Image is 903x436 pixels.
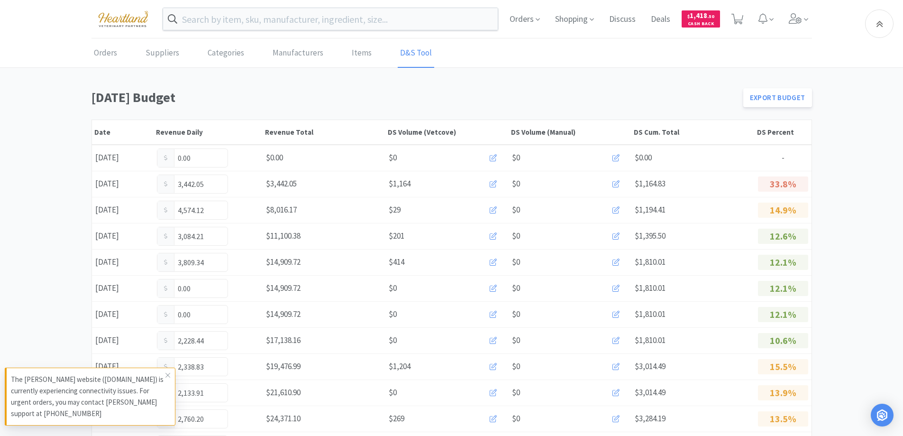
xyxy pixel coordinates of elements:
span: $3,284.19 [635,413,666,424]
span: $201 [389,230,404,242]
p: 14.9% [758,203,808,218]
p: 13.9% [758,385,808,400]
span: $14,909.72 [266,257,301,267]
a: Orders [91,39,119,68]
span: $414 [389,256,404,269]
a: Manufacturers [270,39,326,68]
a: Export Budget [743,88,812,107]
span: $21,610.90 [266,387,301,398]
p: 33.8% [758,176,808,192]
div: [DATE] [92,200,154,220]
div: [DATE] [92,174,154,194]
input: Search by item, sku, manufacturer, ingredient, size... [163,8,498,30]
img: cad7bdf275c640399d9c6e0c56f98fd2_10.png [91,6,155,32]
a: Deals [647,15,674,24]
span: $0 [389,334,397,347]
div: Open Intercom Messenger [871,404,894,427]
span: $19,476.99 [266,361,301,371]
div: [DATE] [92,252,154,272]
a: Suppliers [143,39,182,68]
div: [DATE] [92,148,154,167]
span: 1,418 [687,11,714,20]
span: $1,810.01 [635,283,666,293]
span: $0 [512,386,520,399]
span: $0 [512,256,520,269]
span: $3,014.49 [635,361,666,371]
div: Revenue Daily [156,128,260,137]
div: [DATE] [92,357,154,376]
span: $0 [512,230,520,242]
div: DS Percent [757,128,809,137]
span: $3,442.05 [266,178,297,189]
span: $3,014.49 [635,387,666,398]
span: $0 [512,151,520,164]
div: Revenue Total [265,128,383,137]
div: DS Cum. Total [634,128,752,137]
a: Discuss [605,15,639,24]
p: 12.6% [758,229,808,244]
span: $1,164 [389,177,410,190]
div: DS Volume (Vetcove) [388,128,506,137]
span: . 50 [707,13,714,19]
span: $0 [512,177,520,190]
span: $8,016.17 [266,204,297,215]
span: $1,810.01 [635,335,666,345]
span: $1,810.01 [635,309,666,319]
span: $0.00 [266,152,283,163]
div: Date [94,128,151,137]
span: $0 [389,386,397,399]
p: 15.5% [758,359,808,374]
span: $0 [512,282,520,295]
p: 12.1% [758,255,808,270]
span: $1,204 [389,360,410,373]
a: Items [349,39,374,68]
p: 10.6% [758,333,808,348]
div: [DATE] [92,226,154,246]
span: $0 [389,282,397,295]
div: [DATE] [92,305,154,324]
span: $11,100.38 [266,231,301,241]
span: $0 [512,360,520,373]
div: [DATE] [92,331,154,350]
span: $14,909.72 [266,283,301,293]
span: $14,909.72 [266,309,301,319]
div: [DATE] [92,278,154,298]
p: 12.1% [758,307,808,322]
span: $0 [512,412,520,425]
span: $0 [512,334,520,347]
span: $ [687,13,690,19]
a: D&S Tool [398,39,434,68]
span: $0 [389,308,397,321]
p: 13.5% [758,411,808,427]
a: $1,418.50Cash Back [682,6,720,32]
p: The [PERSON_NAME] website ([DOMAIN_NAME]) is currently experiencing connectivity issues. For urge... [11,374,165,419]
span: $0 [512,204,520,216]
span: $1,164.83 [635,178,666,189]
span: $0 [512,308,520,321]
span: $1,395.50 [635,231,666,241]
p: - [758,151,808,164]
span: $0 [389,151,397,164]
h1: [DATE] Budget [91,87,738,108]
span: $0.00 [635,152,652,163]
span: $269 [389,412,404,425]
span: $1,810.01 [635,257,666,267]
div: DS Volume (Manual) [511,128,629,137]
span: $24,371.10 [266,413,301,424]
span: $29 [389,204,401,216]
a: Categories [205,39,246,68]
p: 12.1% [758,281,808,296]
span: $1,194.41 [635,204,666,215]
span: $17,138.16 [266,335,301,345]
span: Cash Back [687,21,714,28]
